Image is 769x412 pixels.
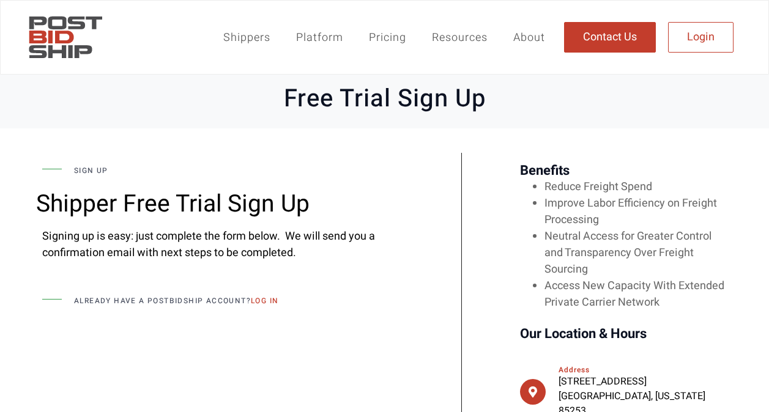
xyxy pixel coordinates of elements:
[356,23,419,52] a: Pricing
[283,23,356,52] a: Platform
[544,278,727,311] li: Access New Capacity With Extended Private Carrier Network
[36,192,412,216] h2: Shipper Free Trial Sign Up
[544,195,727,228] li: Improve Labor Efficiency on Freight Processing
[687,32,715,43] span: Login
[30,84,740,114] h1: Free Trial Sign Up
[419,23,500,52] a: Resources
[544,228,727,278] li: Neutral Access for Greater Control and Transparency Over Freight Sourcing
[251,295,278,306] a: Log in
[564,22,656,53] a: Contact Us
[24,10,107,65] img: PostBidShip
[559,364,590,375] span: Address
[74,295,406,306] p: Already have a PostBidShip account?
[500,23,558,52] a: About
[520,161,570,180] b: Benefits
[668,22,734,53] a: Login
[520,320,647,348] span: Our Location & Hours
[42,228,406,261] p: Signing up is easy: just complete the form below. We will send you a confirmation email with next...
[210,23,283,52] a: Shippers
[74,165,406,176] p: Sign Up
[544,178,727,195] li: Reduce Freight Spend
[583,32,637,43] span: Contact Us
